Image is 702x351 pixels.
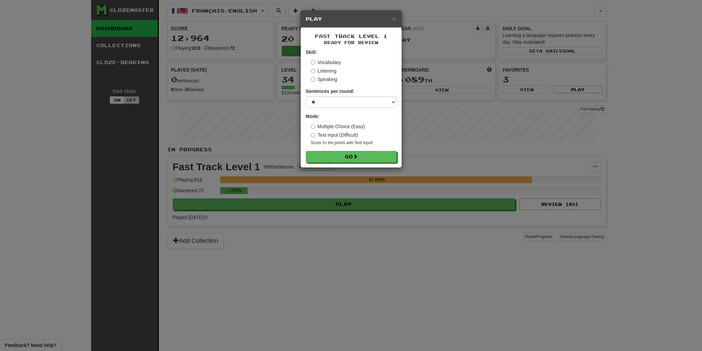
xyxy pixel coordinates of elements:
[306,151,397,162] button: Go
[306,40,397,45] small: Ready for Review
[311,77,315,82] input: Speaking
[311,60,315,65] input: Vocabulary
[392,15,396,22] button: Close
[311,67,337,74] label: Listening
[311,124,315,129] input: Multiple Choice (Easy)
[306,114,320,119] strong: Mode:
[392,15,396,22] span: ×
[306,50,317,55] strong: Skill:
[311,132,358,138] label: Text Input (Difficult)
[311,76,337,83] label: Speaking
[306,88,355,95] label: Sentences per round:
[311,59,341,66] label: Vocabulary
[311,123,365,130] label: Multiple Choice (Easy)
[311,140,397,146] small: Score 2x the points with Text Input !
[306,16,397,22] h5: Play
[311,69,315,73] input: Listening
[315,33,387,39] span: Fast Track Level 1
[311,133,315,137] input: Text Input (Difficult)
